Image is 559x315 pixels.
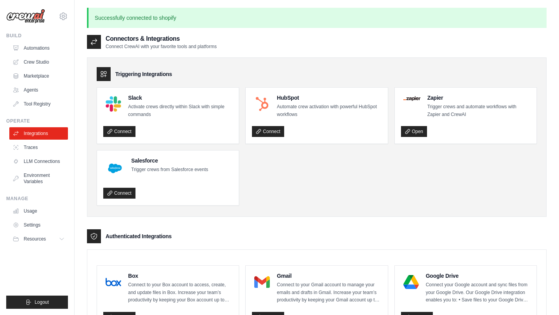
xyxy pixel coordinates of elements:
[252,126,284,137] a: Connect
[403,274,419,290] img: Google Drive Logo
[9,127,68,140] a: Integrations
[254,274,270,290] img: Gmail Logo
[9,42,68,54] a: Automations
[6,118,68,124] div: Operate
[427,94,530,102] h4: Zapier
[426,281,530,304] p: Connect your Google account and sync files from your Google Drive. Our Google Drive integration e...
[403,96,420,101] img: Zapier Logo
[277,272,381,280] h4: Gmail
[128,281,233,304] p: Connect to your Box account to access, create, and update files in Box. Increase your team’s prod...
[9,56,68,68] a: Crew Studio
[9,84,68,96] a: Agents
[6,196,68,202] div: Manage
[106,232,172,240] h3: Authenticated Integrations
[6,33,68,39] div: Build
[9,205,68,217] a: Usage
[106,159,124,178] img: Salesforce Logo
[128,103,233,118] p: Activate crews directly within Slack with simple commands
[35,299,49,305] span: Logout
[427,103,530,118] p: Trigger crews and automate workflows with Zapier and CrewAI
[277,94,381,102] h4: HubSpot
[9,155,68,168] a: LLM Connections
[103,126,135,137] a: Connect
[128,272,233,280] h4: Box
[9,169,68,188] a: Environment Variables
[426,272,530,280] h4: Google Drive
[9,98,68,110] a: Tool Registry
[254,96,270,112] img: HubSpot Logo
[277,103,381,118] p: Automate crew activation with powerful HubSpot workflows
[115,70,172,78] h3: Triggering Integrations
[106,274,121,290] img: Box Logo
[9,70,68,82] a: Marketplace
[9,233,68,245] button: Resources
[401,126,427,137] a: Open
[24,236,46,242] span: Resources
[106,34,217,43] h2: Connectors & Integrations
[6,296,68,309] button: Logout
[106,43,217,50] p: Connect CrewAI with your favorite tools and platforms
[87,8,547,28] p: Successfully connected to shopify
[277,281,381,304] p: Connect to your Gmail account to manage your emails and drafts in Gmail. Increase your team’s pro...
[131,166,208,174] p: Trigger crews from Salesforce events
[103,188,135,199] a: Connect
[9,219,68,231] a: Settings
[131,157,208,164] h4: Salesforce
[9,141,68,154] a: Traces
[106,96,121,112] img: Slack Logo
[128,94,233,102] h4: Slack
[6,9,45,24] img: Logo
